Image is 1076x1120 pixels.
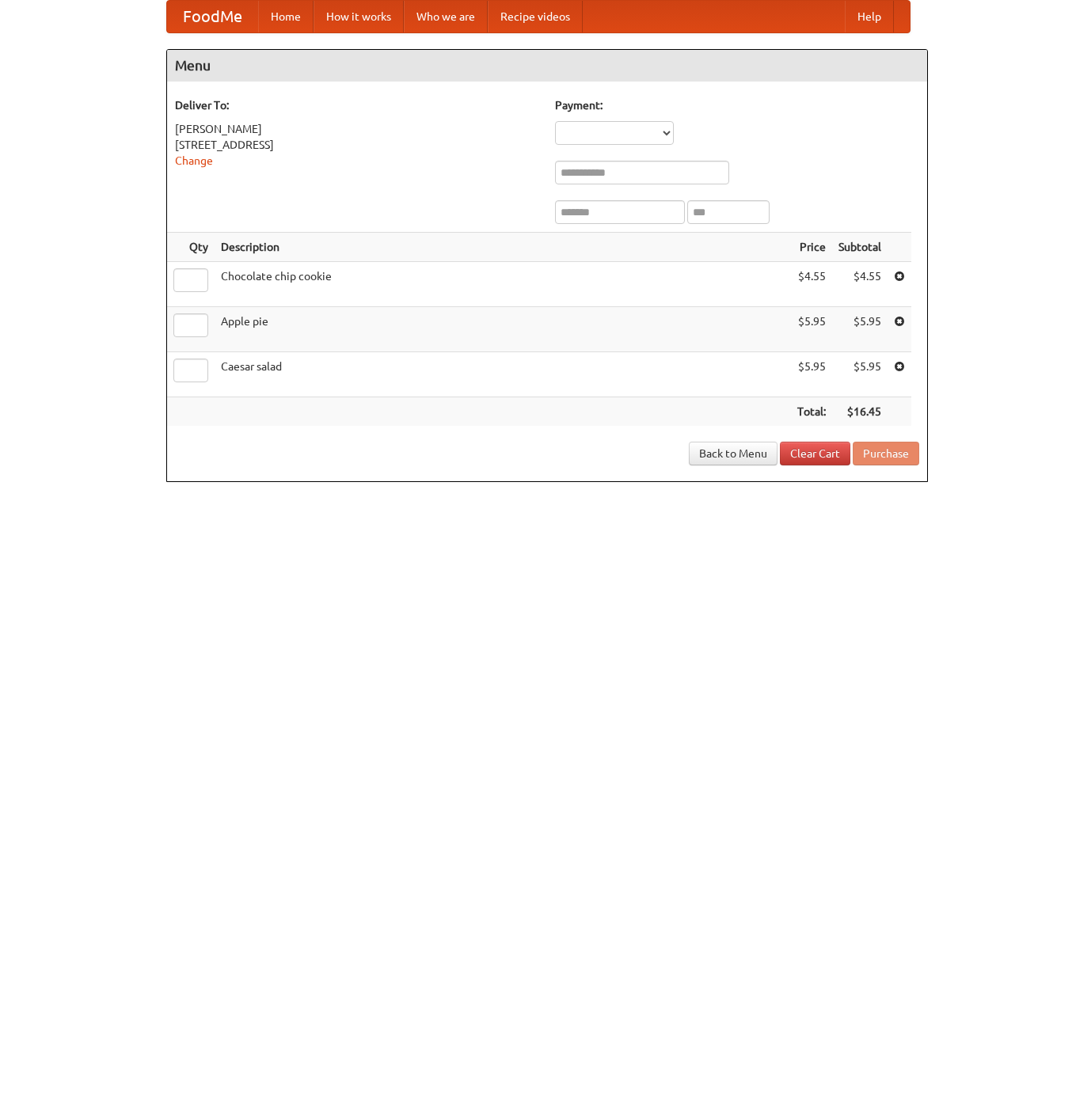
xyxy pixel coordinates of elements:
[215,307,791,352] td: Apple pie
[215,233,791,262] th: Description
[832,233,888,262] th: Subtotal
[215,262,791,307] td: Chocolate chip cookie
[791,307,832,352] td: $5.95
[314,1,404,32] a: How it works
[845,1,894,32] a: Help
[853,442,919,465] button: Purchase
[689,442,778,465] a: Back to Menu
[175,121,539,137] div: [PERSON_NAME]
[215,352,791,397] td: Caesar salad
[832,352,888,397] td: $5.95
[791,352,832,397] td: $5.95
[780,442,850,465] a: Clear Cart
[832,307,888,352] td: $5.95
[555,97,919,113] h5: Payment:
[175,137,539,153] div: [STREET_ADDRESS]
[488,1,583,32] a: Recipe videos
[175,154,213,167] a: Change
[167,1,258,32] a: FoodMe
[791,262,832,307] td: $4.55
[791,397,832,427] th: Total:
[167,233,215,262] th: Qty
[832,262,888,307] td: $4.55
[175,97,539,113] h5: Deliver To:
[791,233,832,262] th: Price
[404,1,488,32] a: Who we are
[832,397,888,427] th: $16.45
[258,1,314,32] a: Home
[167,50,927,82] h4: Menu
